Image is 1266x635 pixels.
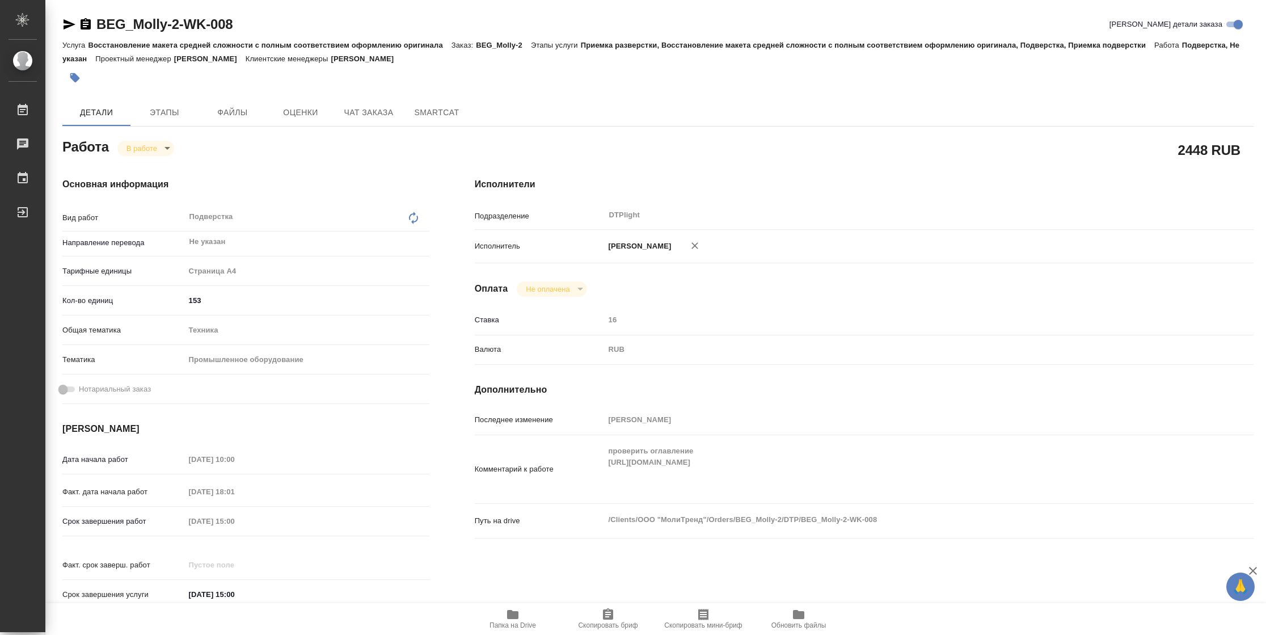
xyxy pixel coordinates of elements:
h2: 2448 RUB [1178,140,1240,159]
button: Скопировать ссылку [79,18,92,31]
button: 🙏 [1226,573,1255,601]
p: Вид работ [62,212,185,224]
p: Факт. дата начала работ [62,486,185,498]
p: [PERSON_NAME] [605,241,672,252]
span: Обновить файлы [771,621,826,629]
span: SmartCat [410,106,464,120]
p: Срок завершения услуги [62,589,185,600]
span: Файлы [205,106,260,120]
h4: Исполнители [475,178,1254,191]
button: Обновить файлы [751,603,846,635]
button: Скопировать мини-бриф [656,603,751,635]
p: Тематика [62,354,185,365]
input: Пустое поле [605,411,1189,428]
div: В работе [517,281,586,297]
button: Скопировать ссылку для ЯМессенджера [62,18,76,31]
h4: Дополнительно [475,383,1254,397]
span: Нотариальный заказ [79,384,151,395]
a: BEG_Molly-2-WK-008 [96,16,233,32]
input: Пустое поле [185,557,284,573]
p: Комментарий к работе [475,464,605,475]
p: Последнее изменение [475,414,605,426]
p: Клиентские менеджеры [246,54,331,63]
span: Детали [69,106,124,120]
button: Папка на Drive [465,603,560,635]
p: Исполнитель [475,241,605,252]
p: Подразделение [475,211,605,222]
p: BEG_Molly-2 [476,41,531,49]
span: Папка на Drive [489,621,536,629]
textarea: /Clients/ООО "МолиТренд"/Orders/BEG_Molly-2/DTP/BEG_Molly-2-WK-008 [605,510,1189,529]
button: Удалить исполнителя [682,233,707,258]
p: Срок завершения работ [62,516,185,527]
div: Техника [185,321,429,340]
p: Ставка [475,314,605,326]
p: Работа [1154,41,1182,49]
span: [PERSON_NAME] детали заказа [1109,19,1222,30]
div: В работе [117,141,174,156]
p: Валюта [475,344,605,355]
button: Добавить тэг [62,65,87,90]
p: Общая тематика [62,325,185,336]
button: Не оплачена [522,284,573,294]
h4: Оплата [475,282,508,296]
button: В работе [123,144,161,153]
p: Дата начала работ [62,454,185,465]
span: Этапы [137,106,192,120]
input: Пустое поле [185,483,284,500]
p: Факт. срок заверш. работ [62,560,185,571]
p: Тарифные единицы [62,266,185,277]
div: Страница А4 [185,262,429,281]
input: ✎ Введи что-нибудь [185,292,429,309]
p: [PERSON_NAME] [331,54,402,63]
button: Скопировать бриф [560,603,656,635]
span: 🙏 [1231,575,1250,599]
p: [PERSON_NAME] [174,54,246,63]
input: Пустое поле [185,513,284,529]
p: Услуга [62,41,88,49]
p: Кол-во единиц [62,295,185,306]
span: Чат заказа [341,106,396,120]
input: Пустое поле [605,312,1189,328]
p: Проектный менеджер [95,54,174,63]
input: ✎ Введи что-нибудь [185,586,284,603]
h4: [PERSON_NAME] [62,422,429,436]
div: RUB [605,340,1189,359]
textarea: проверить оглавление [URL][DOMAIN_NAME] [605,441,1189,495]
span: Скопировать мини-бриф [664,621,742,629]
p: Направление перевода [62,237,185,249]
span: Оценки [273,106,328,120]
p: Заказ: [451,41,476,49]
div: Промышленное оборудование [185,350,429,369]
p: Восстановление макета средней сложности с полным соответствием оформлению оригинала [88,41,451,49]
p: Путь на drive [475,515,605,527]
h2: Работа [62,136,109,156]
p: Приемка разверстки, Восстановление макета средней сложности с полным соответствием оформлению ори... [581,41,1154,49]
h4: Основная информация [62,178,429,191]
p: Этапы услуги [531,41,581,49]
input: Пустое поле [185,451,284,468]
span: Скопировать бриф [578,621,638,629]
